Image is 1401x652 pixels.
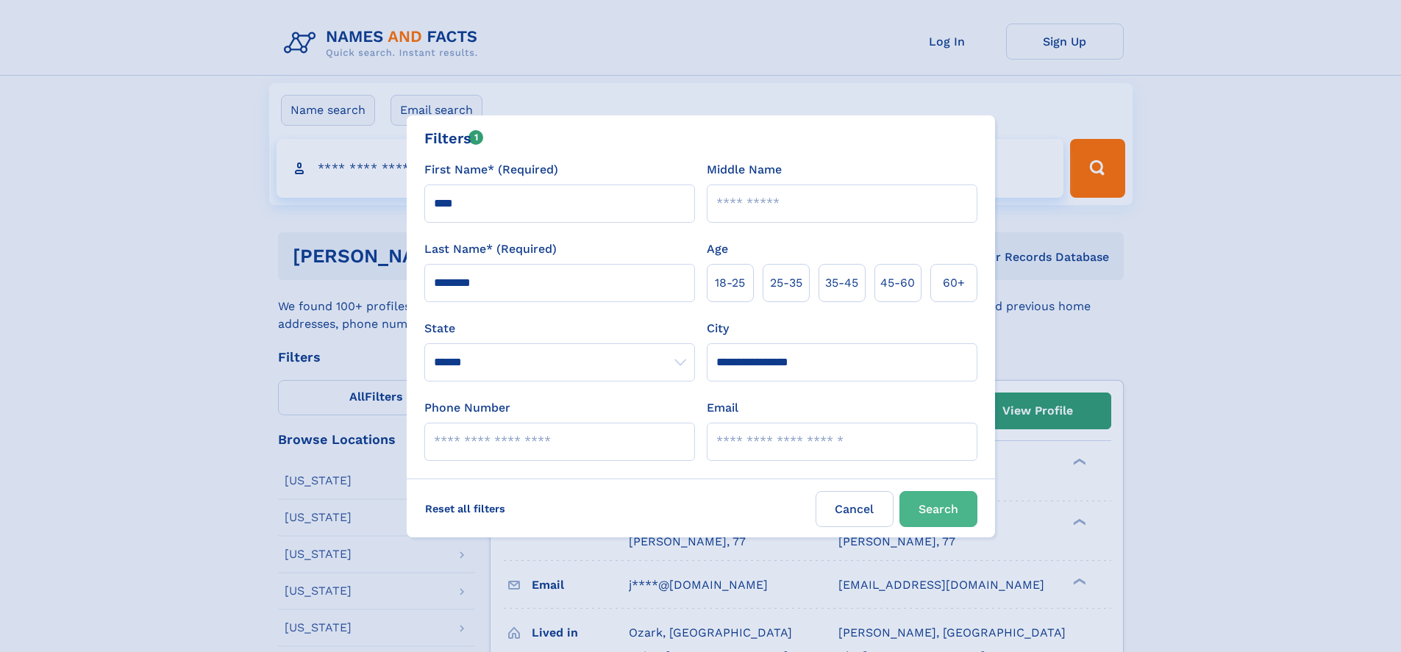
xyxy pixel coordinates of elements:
label: First Name* (Required) [424,161,558,179]
span: 18‑25 [715,274,745,292]
label: Email [707,399,738,417]
label: Middle Name [707,161,782,179]
span: 60+ [943,274,965,292]
span: 25‑35 [770,274,802,292]
div: Filters [424,127,484,149]
span: 45‑60 [880,274,915,292]
label: City [707,320,729,337]
label: Last Name* (Required) [424,240,557,258]
span: 35‑45 [825,274,858,292]
label: Cancel [816,491,894,527]
label: Phone Number [424,399,510,417]
label: Reset all filters [416,491,515,526]
label: State [424,320,695,337]
label: Age [707,240,728,258]
button: Search [899,491,977,527]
